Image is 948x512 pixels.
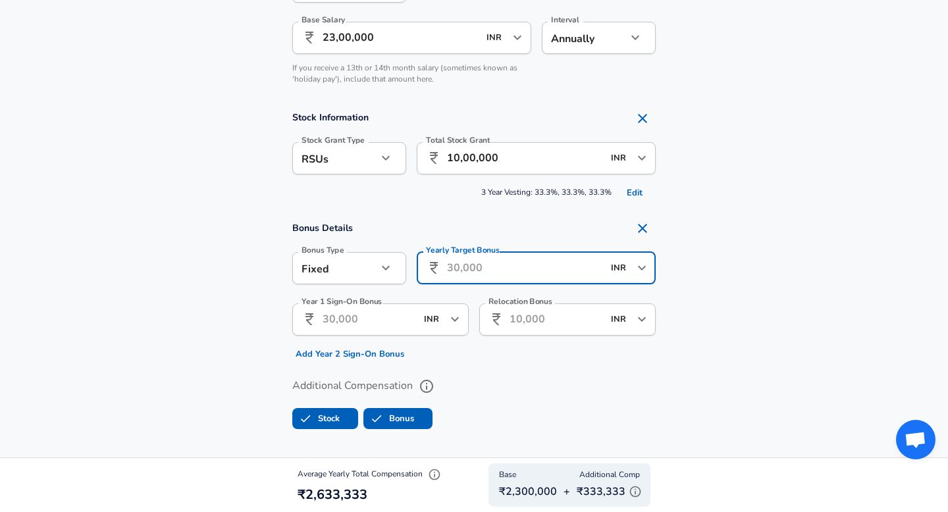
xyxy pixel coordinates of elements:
button: Open [633,259,651,277]
button: BonusBonus [363,408,433,429]
span: Average Yearly Total Compensation [298,469,444,479]
p: + [564,484,570,499]
label: Base Salary [302,16,345,24]
input: 10,000 [510,303,603,336]
div: Annually [542,22,627,54]
span: 3 Year Vesting: 33.3%, 33.3%, 33.3% [292,183,656,203]
label: Bonus Type [302,246,344,254]
button: Explain Total Compensation [425,465,444,484]
button: Remove Section [629,105,656,132]
input: 30,000 [323,303,416,336]
button: StockStock [292,408,358,429]
input: USD [607,258,633,278]
p: ₹333,333 [577,482,645,501]
input: USD [607,309,633,330]
button: Open [508,28,527,47]
button: Edit [614,183,656,203]
button: Open [633,310,651,328]
span: Additional Comp [579,469,640,482]
label: Stock Grant Type [302,136,365,144]
label: Relocation Bonus [488,297,552,305]
input: USD [420,309,446,330]
label: Stock [293,406,340,431]
button: Remove Section [629,215,656,242]
p: If you receive a 13th or 14th month salary (sometimes known as 'holiday pay'), include that amoun... [292,63,531,85]
label: Yearly Target Bonus [426,246,500,254]
div: RSUs [292,142,377,174]
span: Bonus [364,406,389,431]
input: 100,000 [447,142,603,174]
input: 100,000 [323,22,479,54]
label: Bonus [364,406,414,431]
button: help [415,375,438,397]
label: Interval [551,16,579,24]
label: Additional Compensation [292,375,656,397]
label: Year 1 Sign-On Bonus [302,297,382,305]
div: Open chat [896,420,935,459]
input: USD [607,148,633,168]
label: Total Stock Grant [426,136,490,144]
span: Stock [293,406,318,431]
button: Explain Additional Compensation [625,482,645,501]
div: Fixed [292,252,377,284]
span: Base [499,469,516,482]
h4: Bonus Details [292,215,656,242]
button: Add Year 2 Sign-On Bonus [292,344,408,365]
p: ₹2,300,000 [499,484,557,499]
input: USD [483,28,509,48]
h4: Stock Information [292,105,656,132]
button: Open [633,149,651,167]
button: Open [446,310,464,328]
input: 30,000 [447,252,603,284]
